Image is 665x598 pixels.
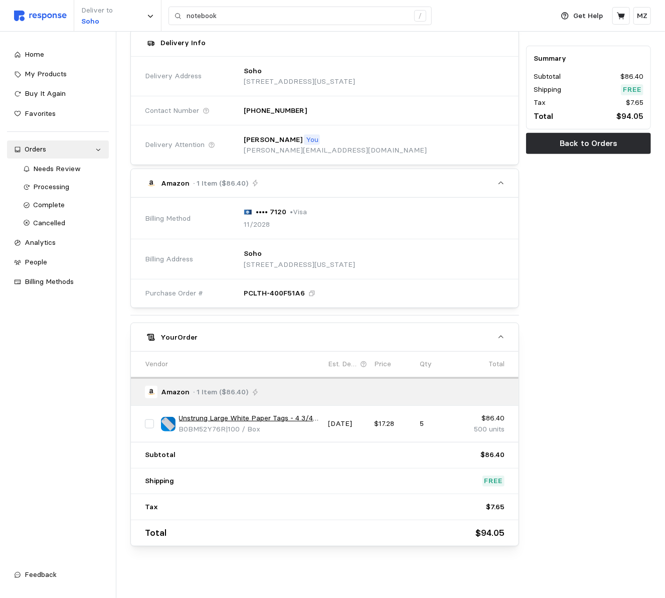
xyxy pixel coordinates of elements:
p: Amazon [161,178,190,189]
a: Complete [16,196,109,214]
p: 11/2028 [244,219,270,230]
button: Back to Orders [526,133,651,154]
p: • Visa [290,207,307,218]
p: Price [374,359,391,370]
span: Billing Address [145,254,193,265]
img: svg%3e [14,11,67,21]
p: 500 units [466,424,505,435]
p: Soho [244,248,262,259]
span: Purchase Order # [145,288,203,299]
span: B0BM52Y76R [179,424,226,433]
p: Free [623,84,642,95]
h5: Delivery Info [161,38,206,48]
p: Tax [534,97,546,108]
p: Soho [81,16,113,27]
span: Home [25,50,44,59]
p: Deliver to [81,5,113,16]
p: $7.65 [626,97,643,108]
p: Get Help [574,11,603,22]
p: [PHONE_NUMBER] [244,105,307,116]
span: Analytics [25,238,56,247]
a: My Products [7,65,109,83]
p: Shipping [145,476,174,487]
p: Shipping [534,84,561,95]
a: Buy It Again [7,85,109,103]
p: Tax [145,502,158,513]
p: $94.05 [616,110,643,122]
p: Amazon [161,387,190,398]
span: Buy It Again [25,89,66,98]
a: Favorites [7,105,109,123]
button: Amazon· 1 Item ($86.40) [131,169,519,197]
span: Delivery Address [145,71,202,82]
a: Unstrung Large White Paper Tags - 4 3/4" x 2 3/8" - Box of 100 Blank Shipping Label Tags #5 with ... [179,413,321,424]
p: PCLTH-400F51A6 [244,288,305,299]
p: $86.40 [466,413,505,424]
span: My Products [25,69,67,78]
div: / [414,10,426,22]
img: 51Uf0ahyQLL._AC_SX679_.jpg [161,417,176,431]
p: Soho [244,66,262,77]
p: Qty [420,359,432,370]
a: Orders [7,140,109,159]
button: Feedback [7,566,109,584]
span: Feedback [25,570,57,579]
div: Amazon· 1 Item ($86.40) [131,198,519,308]
p: · 1 Item ($86.40) [193,387,248,398]
span: Billing Methods [25,277,74,286]
p: Free [484,476,503,487]
h5: Summary [534,53,643,64]
p: Est. Delivery [328,359,359,370]
span: Cancelled [34,218,66,227]
p: $94.05 [475,526,505,540]
h5: Your Order [161,332,198,343]
p: MZ [637,11,647,22]
span: Favorites [25,109,56,118]
span: Delivery Attention [145,139,205,151]
button: MZ [633,7,651,25]
p: $7.65 [486,502,505,513]
p: Subtotal [534,71,561,82]
p: [STREET_ADDRESS][US_STATE] [244,76,355,87]
p: [STREET_ADDRESS][US_STATE] [244,259,355,270]
a: Cancelled [16,214,109,232]
p: Back to Orders [560,137,617,149]
p: •••• 7120 [256,207,286,218]
p: $86.40 [620,71,643,82]
span: Contact Number [145,105,199,116]
p: [PERSON_NAME] [244,134,302,145]
p: · 1 Item ($86.40) [193,178,248,189]
a: Analytics [7,234,109,252]
div: YourOrder [131,351,519,545]
span: | 100 / Box [226,424,261,433]
p: Total [145,526,167,540]
p: You [306,134,318,145]
a: Billing Methods [7,273,109,291]
p: [PERSON_NAME][EMAIL_ADDRESS][DOMAIN_NAME] [244,145,427,156]
button: Get Help [555,7,609,26]
span: Processing [34,182,70,191]
span: Complete [34,200,65,209]
p: Total [488,359,505,370]
div: Orders [25,144,91,155]
p: Subtotal [145,450,176,461]
p: [DATE] [328,418,367,429]
p: 5 [420,418,458,429]
p: Total [534,110,553,122]
span: People [25,257,47,266]
a: Processing [16,178,109,196]
img: svg%3e [244,209,253,215]
span: Needs Review [34,164,81,173]
input: Search for a product name or SKU [187,7,409,25]
p: $17.28 [374,418,413,429]
button: YourOrder [131,323,519,351]
a: People [7,253,109,271]
p: Vendor [145,359,168,370]
a: Home [7,46,109,64]
span: Billing Method [145,213,191,224]
a: Needs Review [16,160,109,178]
p: $86.40 [480,450,505,461]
